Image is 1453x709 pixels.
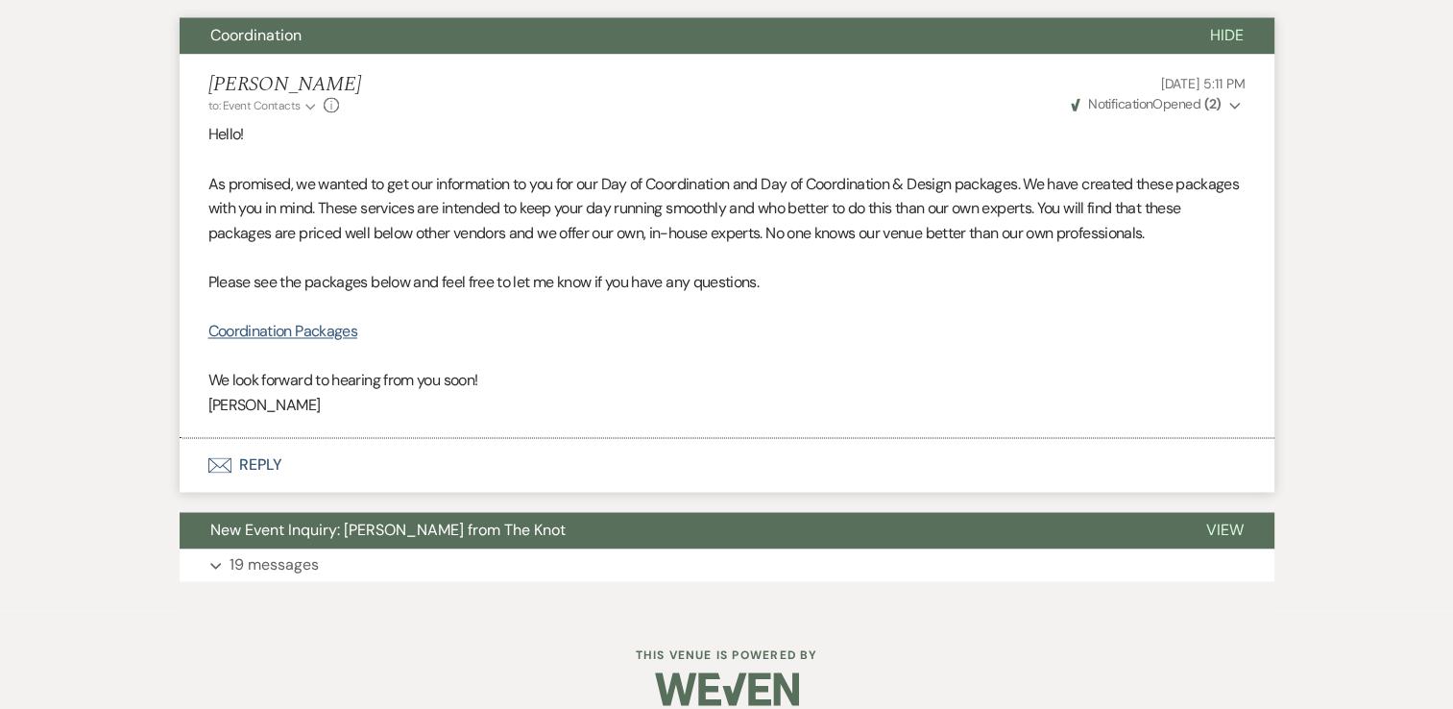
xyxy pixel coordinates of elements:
[210,520,566,540] span: New Event Inquiry: [PERSON_NAME] from The Knot
[1071,95,1222,112] span: Opened
[180,438,1274,492] button: Reply
[1175,512,1274,549] button: View
[208,97,319,114] button: to: Event Contacts
[208,172,1246,246] p: As promised, we wanted to get our information to you for our Day of Coordination and Day of Coord...
[230,552,319,577] p: 19 messages
[208,321,358,341] a: Coordination Packages
[1203,95,1221,112] strong: ( 2 )
[208,98,301,113] span: to: Event Contacts
[208,368,1246,393] p: We look forward to hearing from you soon!
[210,25,302,45] span: Coordination
[1088,95,1152,112] span: Notification
[1068,94,1246,114] button: NotificationOpened (2)
[180,549,1274,581] button: 19 messages
[1160,75,1245,92] span: [DATE] 5:11 PM
[1206,520,1244,540] span: View
[1179,17,1274,54] button: Hide
[208,393,1246,418] p: [PERSON_NAME]
[208,73,361,97] h5: [PERSON_NAME]
[180,512,1175,549] button: New Event Inquiry: [PERSON_NAME] from The Knot
[208,270,1246,295] p: Please see the packages below and feel free to let me know if you have any questions.
[180,17,1179,54] button: Coordination
[1210,25,1244,45] span: Hide
[208,122,1246,147] p: Hello!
